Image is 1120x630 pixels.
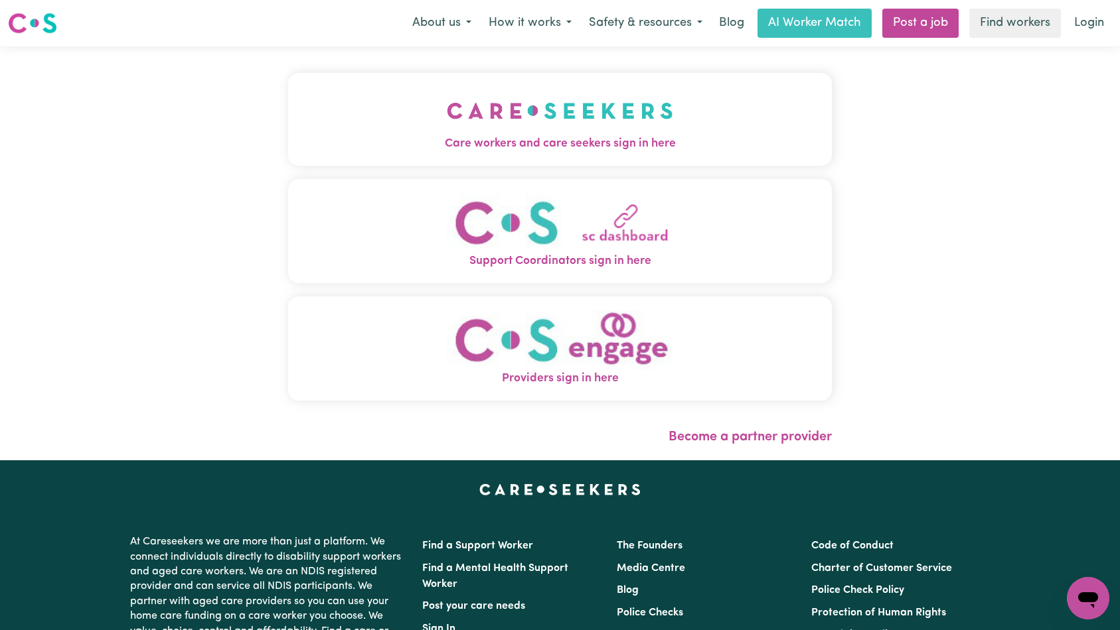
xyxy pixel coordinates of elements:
[758,9,872,38] a: AI Worker Match
[8,11,57,35] img: Careseekers logo
[8,8,57,38] a: Careseekers logo
[811,563,952,574] a: Charter of Customer Service
[1067,577,1109,619] iframe: Button to launch messaging window
[288,179,833,283] button: Support Coordinators sign in here
[580,9,711,37] button: Safety & resources
[617,540,682,551] a: The Founders
[479,484,641,495] a: Careseekers home page
[617,607,683,618] a: Police Checks
[617,563,685,574] a: Media Centre
[811,540,894,551] a: Code of Conduct
[882,9,959,38] a: Post a job
[617,585,639,596] a: Blog
[422,540,533,551] a: Find a Support Worker
[288,296,833,401] button: Providers sign in here
[422,601,525,611] a: Post your care needs
[969,9,1061,38] a: Find workers
[404,9,480,37] button: About us
[480,9,580,37] button: How it works
[711,9,752,38] a: Blog
[669,430,832,444] a: Become a partner provider
[288,73,833,166] button: Care workers and care seekers sign in here
[288,253,833,270] span: Support Coordinators sign in here
[288,370,833,387] span: Providers sign in here
[1066,9,1112,38] a: Login
[288,135,833,153] span: Care workers and care seekers sign in here
[422,563,568,590] a: Find a Mental Health Support Worker
[811,607,946,618] a: Protection of Human Rights
[811,585,904,596] a: Police Check Policy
